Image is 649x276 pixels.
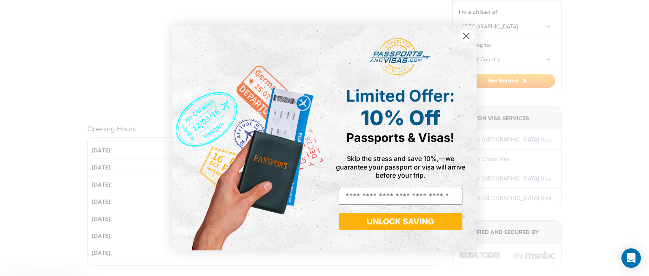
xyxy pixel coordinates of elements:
img: passports and visas [370,38,431,76]
span: 10% Off [361,106,441,130]
span: Skip the stress and save 10%,—we guarantee your passport or visa will arrive before your trip. [336,154,465,179]
button: Close dialog [459,29,473,43]
span: Passports & Visas! [347,130,455,145]
div: Open Intercom Messenger [621,248,641,268]
button: UNLOCK SAVING [339,213,462,230]
img: de9cda0d-0715-46ca-9a25-073762a91ba7.png [172,26,324,250]
span: Limited Offer: [346,86,455,106]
